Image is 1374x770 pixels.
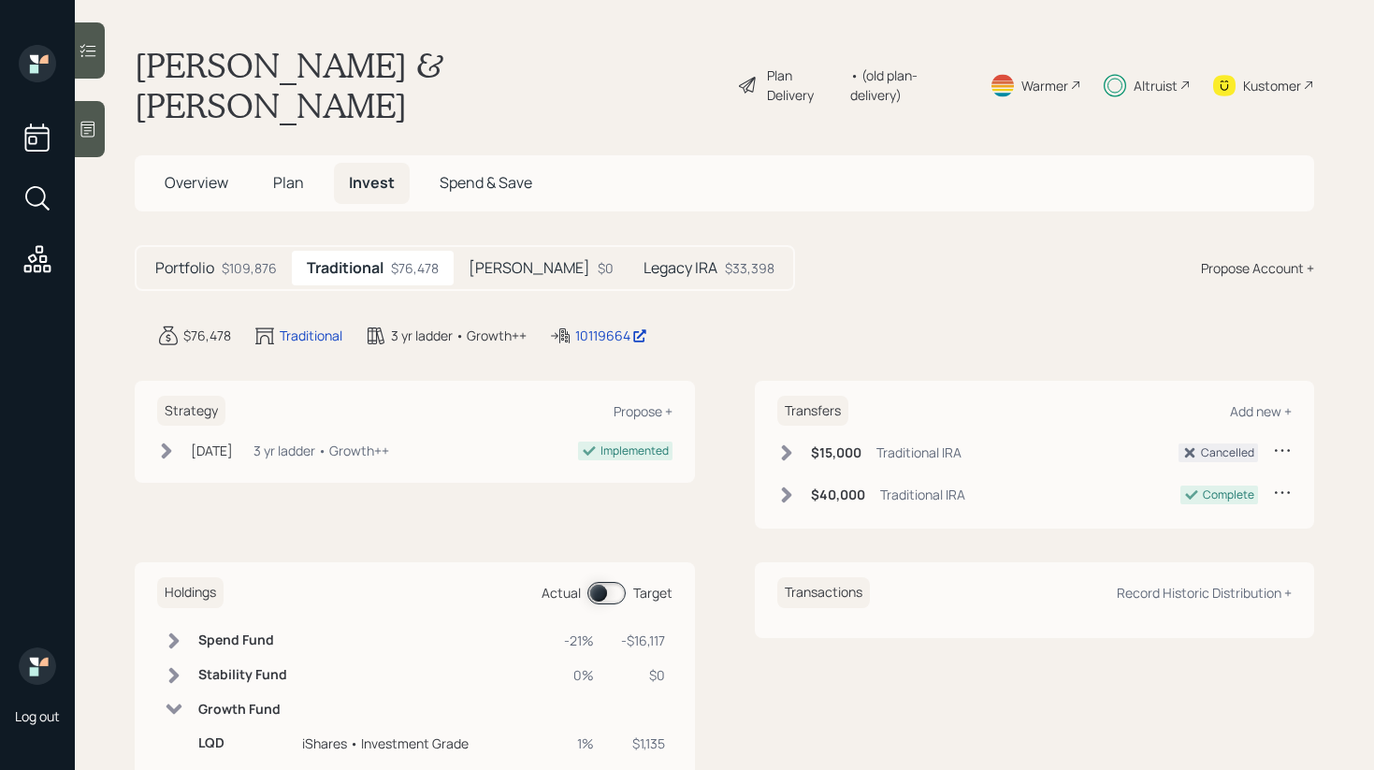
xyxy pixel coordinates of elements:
h6: Holdings [157,577,224,608]
div: Propose Account + [1201,258,1314,278]
div: [DATE] [191,441,233,460]
h6: Transactions [777,577,870,608]
div: Add new + [1230,402,1292,420]
h6: Strategy [157,396,225,427]
div: $109,876 [222,258,277,278]
h5: Legacy IRA [644,259,717,277]
h6: Transfers [777,396,848,427]
img: retirable_logo.png [19,647,56,685]
div: Kustomer [1243,76,1301,95]
div: Target [633,583,673,603]
h5: [PERSON_NAME] [469,259,590,277]
div: Propose + [614,402,673,420]
h6: LQD [198,735,287,751]
div: $76,478 [391,258,439,278]
h6: Stability Fund [198,667,287,683]
h5: Traditional [307,259,383,277]
div: Traditional IRA [880,485,965,504]
div: Traditional IRA [876,443,962,462]
div: -21% [564,631,594,650]
div: Complete [1203,487,1254,503]
div: 3 yr ladder • Growth++ [391,326,527,345]
h5: Portfolio [155,259,214,277]
div: 1% [564,734,594,753]
h6: Spend Fund [198,632,287,648]
div: Altruist [1134,76,1178,95]
span: Spend & Save [440,172,532,193]
div: Record Historic Distribution + [1117,584,1292,602]
div: 10119664 [575,326,647,345]
div: Traditional [280,326,342,345]
h6: $15,000 [811,445,861,461]
h1: [PERSON_NAME] & [PERSON_NAME] [135,45,722,125]
div: -$16,117 [616,631,665,650]
div: $0 [598,258,614,278]
span: Plan [273,172,304,193]
div: Implemented [600,443,669,459]
h6: Growth Fund [198,702,287,718]
div: Warmer [1021,76,1068,95]
div: Cancelled [1201,444,1254,461]
div: Log out [15,707,60,725]
div: $1,135 [616,734,665,753]
div: Plan Delivery [767,65,841,105]
div: $0 [616,665,665,685]
div: 3 yr ladder • Growth++ [253,441,389,460]
div: Actual [542,583,581,603]
span: Overview [165,172,228,193]
div: • (old plan-delivery) [850,65,967,105]
span: Invest [349,172,395,193]
h6: $40,000 [811,487,865,503]
div: $76,478 [183,326,231,345]
div: 0% [564,665,594,685]
div: iShares • Investment Grade [302,734,549,753]
div: $33,398 [725,258,774,278]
